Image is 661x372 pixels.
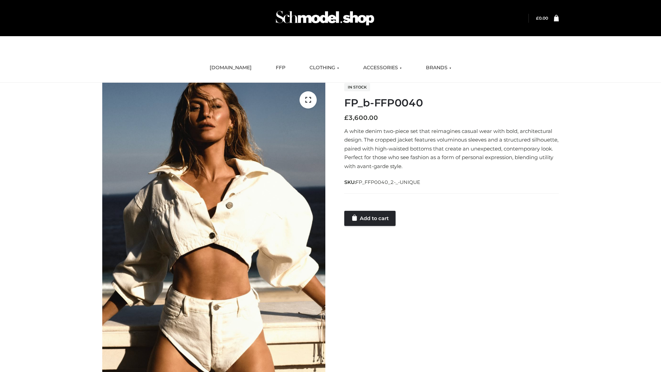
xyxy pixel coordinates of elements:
img: Schmodel Admin 964 [273,4,377,32]
p: A white denim two-piece set that reimagines casual wear with bold, architectural design. The crop... [344,127,559,171]
a: FFP [271,60,291,75]
a: £0.00 [536,15,548,21]
span: FP_FFP0040_2-_-UNIQUE [356,179,420,185]
a: ACCESSORIES [358,60,407,75]
span: SKU: [344,178,421,186]
a: [DOMAIN_NAME] [204,60,257,75]
bdi: 3,600.00 [344,114,378,122]
a: BRANDS [421,60,457,75]
span: £ [536,15,539,21]
h1: FP_b-FFP0040 [344,97,559,109]
a: CLOTHING [304,60,344,75]
a: Add to cart [344,211,396,226]
bdi: 0.00 [536,15,548,21]
span: £ [344,114,348,122]
span: In stock [344,83,370,91]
